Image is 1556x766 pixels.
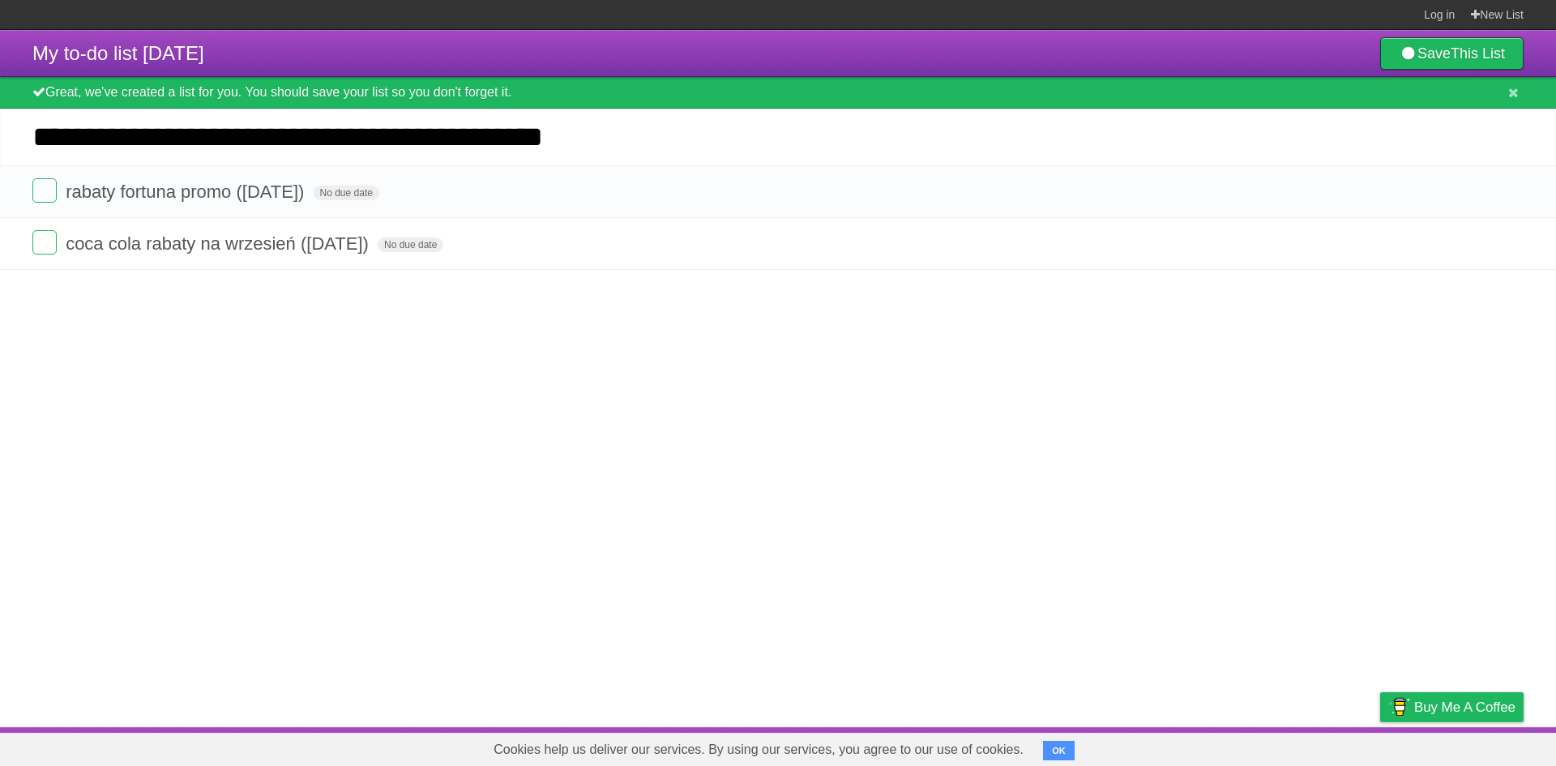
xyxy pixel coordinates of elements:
a: SaveThis List [1380,37,1524,70]
a: Privacy [1359,731,1401,762]
label: Done [32,230,57,255]
span: Buy me a coffee [1414,693,1515,721]
a: Developers [1218,731,1284,762]
span: Cookies help us deliver our services. By using our services, you agree to our use of cookies. [477,734,1040,766]
a: About [1165,731,1199,762]
a: Buy me a coffee [1380,692,1524,722]
span: No due date [314,186,379,200]
span: No due date [378,238,443,252]
span: My to-do list [DATE] [32,42,204,64]
b: This List [1451,45,1505,62]
a: Terms [1304,731,1340,762]
img: Buy me a coffee [1388,693,1410,721]
span: rabaty fortuna promo ([DATE]) [66,182,308,202]
button: OK [1043,741,1075,760]
span: coca cola rabaty na wrzesień ([DATE]) [66,233,373,254]
label: Done [32,178,57,203]
a: Suggest a feature [1421,731,1524,762]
